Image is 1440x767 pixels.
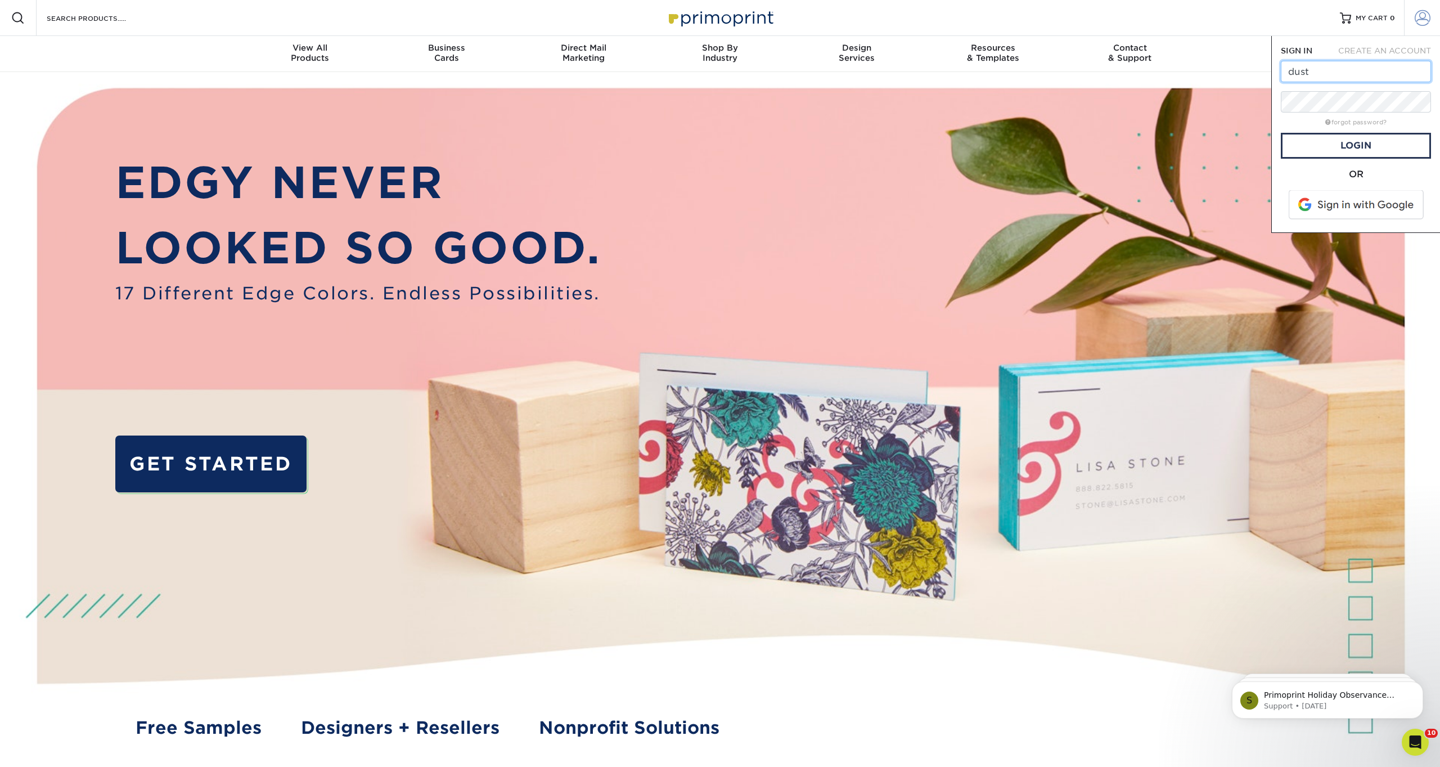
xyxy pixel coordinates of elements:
div: Cards [379,43,515,63]
a: DesignServices [788,36,925,72]
a: Contact& Support [1061,36,1198,72]
input: Email [1281,61,1431,82]
span: 0 [1390,14,1395,22]
div: Products [242,43,379,63]
a: forgot password? [1325,119,1387,126]
span: 10 [1425,729,1438,738]
div: & Support [1061,43,1198,63]
a: Designers + Resellers [301,715,499,741]
input: SEARCH PRODUCTS..... [46,11,155,25]
a: Resources& Templates [925,36,1061,72]
div: OR [1281,168,1431,181]
div: Industry [652,43,789,63]
div: Services [788,43,925,63]
div: & Templates [925,43,1061,63]
a: Free Samples [136,715,262,741]
span: Contact [1061,43,1198,53]
div: Marketing [515,43,652,63]
a: GET STARTED [115,436,307,492]
span: Direct Mail [515,43,652,53]
p: EDGY NEVER [115,150,601,215]
span: CREATE AN ACCOUNT [1338,46,1431,55]
iframe: Intercom notifications message [1215,658,1440,737]
img: Primoprint [664,6,776,30]
span: Resources [925,43,1061,53]
a: BusinessCards [379,36,515,72]
span: Shop By [652,43,789,53]
span: 17 Different Edge Colors. Endless Possibilities. [115,280,601,306]
a: Shop ByIndustry [652,36,789,72]
a: Login [1281,133,1431,159]
a: Nonprofit Solutions [539,715,719,741]
span: MY CART [1356,14,1388,23]
p: LOOKED SO GOOD. [115,216,601,280]
span: Business [379,43,515,53]
iframe: Intercom live chat [1402,729,1429,756]
a: View AllProducts [242,36,379,72]
span: SIGN IN [1281,46,1312,55]
span: Design [788,43,925,53]
a: Direct MailMarketing [515,36,652,72]
span: View All [242,43,379,53]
